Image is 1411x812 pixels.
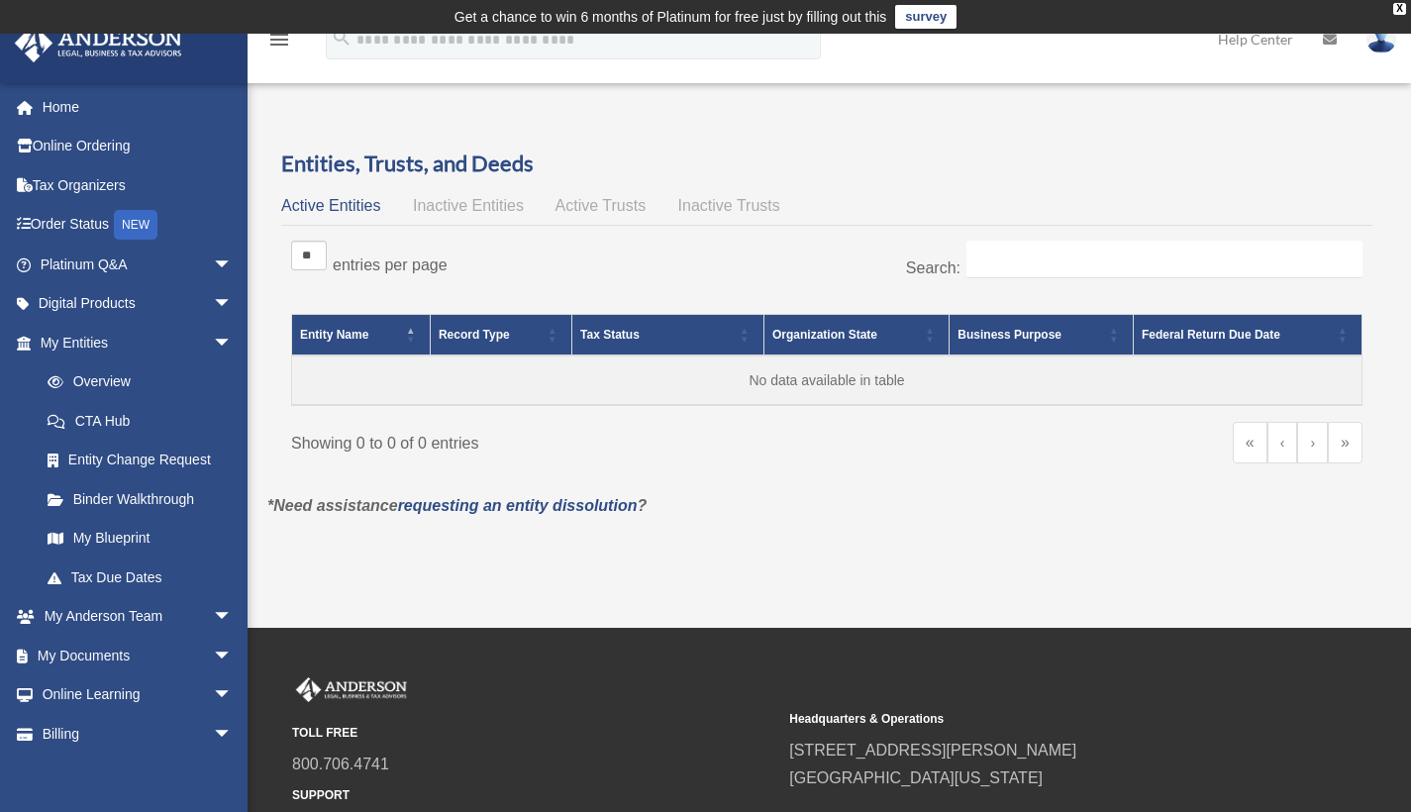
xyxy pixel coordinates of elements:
a: Binder Walkthrough [28,479,252,519]
a: CTA Hub [28,401,252,441]
small: Headquarters & Operations [789,709,1272,730]
a: My Entitiesarrow_drop_down [14,323,252,362]
span: Active Entities [281,197,380,214]
div: Get a chance to win 6 months of Platinum for free just by filling out this [454,5,887,29]
label: entries per page [333,256,448,273]
label: Search: [906,259,960,276]
span: Business Purpose [957,328,1061,342]
span: arrow_drop_down [213,323,252,363]
span: arrow_drop_down [213,284,252,325]
span: Inactive Entities [413,197,524,214]
th: Tax Status: Activate to sort [572,314,764,355]
a: Next [1297,422,1328,463]
img: Anderson Advisors Platinum Portal [292,677,411,703]
th: Entity Name: Activate to invert sorting [292,314,431,355]
a: survey [895,5,957,29]
a: 800.706.4741 [292,756,389,772]
a: Platinum Q&Aarrow_drop_down [14,245,262,284]
span: Organization State [772,328,877,342]
a: Billingarrow_drop_down [14,714,262,754]
img: Anderson Advisors Platinum Portal [9,24,188,62]
span: arrow_drop_down [213,675,252,716]
i: menu [267,28,291,51]
span: Inactive Trusts [678,197,780,214]
a: Overview [28,362,243,402]
td: No data available in table [292,355,1362,405]
a: Previous [1267,422,1298,463]
a: My Documentsarrow_drop_down [14,636,262,675]
a: My Blueprint [28,519,252,558]
img: User Pic [1366,25,1396,53]
a: Order StatusNEW [14,205,262,246]
th: Organization State: Activate to sort [764,314,950,355]
div: Showing 0 to 0 of 0 entries [291,422,812,457]
span: arrow_drop_down [213,597,252,638]
span: Entity Name [300,328,368,342]
span: Federal Return Due Date [1142,328,1280,342]
a: requesting an entity dissolution [398,497,638,514]
div: close [1393,3,1406,15]
small: TOLL FREE [292,723,775,744]
a: Online Learningarrow_drop_down [14,675,262,715]
a: First [1233,422,1267,463]
th: Record Type: Activate to sort [430,314,571,355]
a: [GEOGRAPHIC_DATA][US_STATE] [789,769,1043,786]
i: search [331,27,353,49]
span: arrow_drop_down [213,636,252,676]
span: Tax Status [580,328,640,342]
a: Tax Due Dates [28,558,252,597]
h3: Entities, Trusts, and Deeds [281,149,1372,179]
span: Record Type [439,328,510,342]
small: SUPPORT [292,785,775,806]
span: arrow_drop_down [213,714,252,755]
a: Tax Organizers [14,165,262,205]
a: Online Ordering [14,127,262,166]
div: NEW [114,210,157,240]
th: Business Purpose: Activate to sort [950,314,1134,355]
a: Entity Change Request [28,441,252,480]
a: Home [14,87,262,127]
a: Last [1328,422,1362,463]
th: Federal Return Due Date: Activate to sort [1133,314,1361,355]
a: Digital Productsarrow_drop_down [14,284,262,324]
a: menu [267,35,291,51]
span: arrow_drop_down [213,245,252,285]
span: Active Trusts [555,197,647,214]
a: [STREET_ADDRESS][PERSON_NAME] [789,742,1076,759]
em: *Need assistance ? [267,497,647,514]
a: My Anderson Teamarrow_drop_down [14,597,262,637]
